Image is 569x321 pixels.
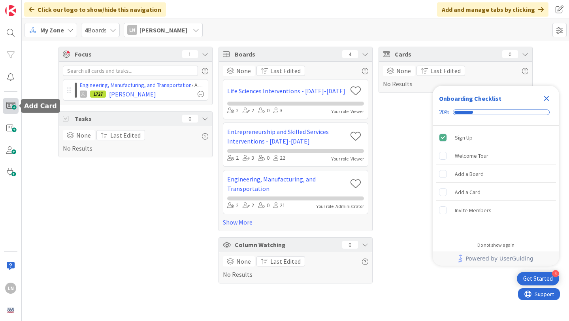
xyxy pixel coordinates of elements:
button: Last Edited [416,66,465,76]
div: 0 [258,154,269,162]
span: None [236,66,251,76]
div: Open Get Started checklist, remaining modules: 4 [517,272,559,285]
div: Checklist items [433,126,559,237]
div: Invite Members is incomplete. [436,202,556,219]
span: Boards [85,25,107,35]
div: 21 [273,201,285,210]
div: 0 [502,50,518,58]
div: 4 [552,270,559,277]
span: [PERSON_NAME] [109,89,156,99]
div: Do not show again [477,242,514,248]
div: LN [5,283,16,294]
button: Last Edited [96,130,145,140]
span: Focus [75,49,176,59]
a: Life Sciences Interventions - [DATE]-[DATE] [227,86,347,96]
a: Powered by UserGuiding [437,251,555,266]
div: Checklist progress: 20% [439,109,553,116]
span: Support [17,1,36,11]
div: 4 [342,50,358,58]
b: 4 [85,26,88,34]
div: Checklist Container [433,86,559,266]
button: Last Edited [256,256,305,266]
div: 3 [243,154,254,162]
div: Welcome Tour is incomplete. [436,147,556,164]
div: Add a Board [455,169,484,179]
div: 1 [182,50,198,58]
div: Your role: Administrator [317,203,364,210]
div: Add a Board is incomplete. [436,165,556,183]
div: 2 [227,154,239,162]
div: Add and manage tabs by clicking [437,2,548,17]
div: Your role: Viewer [332,155,364,162]
div: 1727 [90,91,106,98]
div: 0 [258,201,269,210]
div: Sign Up [455,133,473,142]
div: Welcome Tour [455,151,488,160]
div: Invite Members [455,206,492,215]
div: 2 [243,106,254,115]
span: [PERSON_NAME] [139,25,187,35]
div: Close Checklist [540,92,553,105]
div: 0 [258,106,269,115]
span: Last Edited [270,66,301,76]
div: 0 [182,115,198,123]
div: No Results [223,256,368,279]
span: None [396,66,411,76]
span: Last Edited [270,257,301,266]
span: None [236,257,251,266]
span: Tasks [75,114,178,123]
img: avatar [5,305,16,316]
div: 20% [439,109,450,116]
div: 3 [273,106,283,115]
div: 2 [227,201,239,210]
div: LN [127,25,137,35]
div: Click our logo to show/hide this navigation [24,2,166,17]
a: Entrepreneurship and Skilled Services Interventions - [DATE]-[DATE] [227,127,347,146]
div: No Results [63,130,208,153]
div: No Results [383,66,528,89]
div: Add a Card is incomplete. [436,183,556,201]
div: Get Started [523,275,553,283]
span: Last Edited [430,66,461,76]
div: 22 [273,154,285,162]
div: Sign Up is complete. [436,129,556,146]
button: Last Edited [256,66,305,76]
span: None [76,130,91,140]
div: 2 [243,201,254,210]
input: Search all cards and tasks... [63,66,198,76]
div: 0 [342,241,358,249]
div: Footer [433,251,559,266]
span: Boards [235,49,338,59]
span: Cards [395,49,498,59]
a: Show More [223,217,368,227]
div: Add a Card [455,187,480,197]
span: Powered by UserGuiding [465,254,533,263]
a: Engineering, Manufacturing, and Transportation [227,174,347,193]
h5: Add Card [24,102,57,110]
a: Engineering, Manufacturing, and Transportation [80,81,192,89]
div: 2 [227,106,239,115]
div: Onboarding Checklist [439,94,501,103]
span: Last Edited [110,130,141,140]
span: Column Watching [235,240,338,249]
div: › Archive [80,81,204,89]
img: Visit kanbanzone.com [5,5,16,16]
div: Your role: Viewer [332,108,364,115]
span: My Zone [40,25,64,35]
